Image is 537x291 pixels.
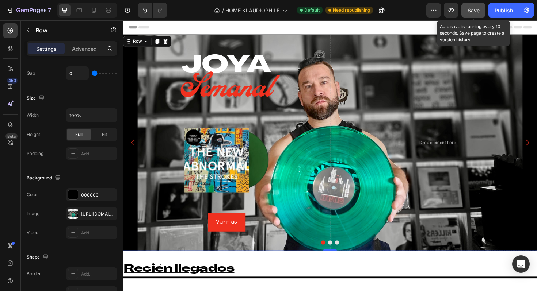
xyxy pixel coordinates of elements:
div: Add... [81,271,115,278]
p: 7 [48,6,51,15]
div: 450 [7,78,18,84]
button: Dot [224,233,229,237]
input: Auto [66,109,117,122]
div: Background [27,173,62,183]
div: [URL][DOMAIN_NAME] [81,211,115,217]
button: Dot [217,233,221,237]
button: Save [461,3,485,18]
span: Default [304,7,320,13]
div: Shape [27,252,50,262]
div: Drop element here [314,127,353,132]
p: Row [35,26,98,35]
button: Carousel Next Arrow [418,119,438,140]
span: / [222,7,224,14]
span: HOME KLAUDIOPHILE [225,7,279,14]
div: Publish [495,7,513,14]
div: Border [27,271,41,277]
button: 7 [3,3,54,18]
div: Row [9,19,21,26]
div: Beta [5,133,18,139]
button: Publish [488,3,519,18]
div: Image [27,210,39,217]
div: Video [27,229,38,236]
div: Width [27,112,39,119]
p: Settings [36,45,57,53]
iframe: Design area [123,20,537,291]
div: Padding [27,150,43,157]
button: Dot [210,233,214,237]
div: Height [27,131,40,138]
span: Save [468,7,480,13]
a: Recién llegados [1,258,118,269]
div: Undo/Redo [138,3,167,18]
div: Open Intercom Messenger [512,255,530,273]
input: Auto [66,67,88,80]
div: Color [27,191,38,198]
div: Size [27,93,46,103]
div: Add... [81,151,115,157]
span: Full [75,131,83,138]
div: Add... [81,230,115,236]
div: Gap [27,70,35,77]
p: Advanced [72,45,97,53]
div: 000000 [81,192,115,198]
span: Fit [102,131,107,138]
span: Need republishing [333,7,370,13]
